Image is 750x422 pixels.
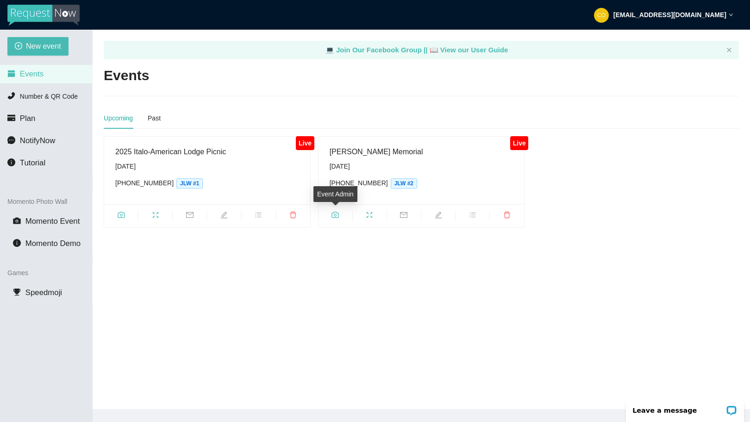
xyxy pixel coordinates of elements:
span: Momento Demo [25,239,81,248]
span: NotifyNow [20,136,55,145]
a: laptop Join Our Facebook Group || [325,46,430,54]
span: edit [207,211,241,221]
span: Momento Event [25,217,80,226]
strong: [EMAIL_ADDRESS][DOMAIN_NAME] [613,11,726,19]
span: edit [421,211,455,221]
span: laptop [430,46,438,54]
span: Number & QR Code [20,93,78,100]
span: info-circle [7,158,15,166]
div: [PHONE_NUMBER] [330,178,513,189]
span: message [7,136,15,144]
button: close [726,47,732,53]
span: credit-card [7,114,15,122]
div: [PHONE_NUMBER] [115,178,299,189]
span: trophy [13,288,21,296]
span: delete [276,211,310,221]
button: plus-circleNew event [7,37,69,56]
span: plus-circle [15,42,22,51]
span: delete [490,211,524,221]
span: camera [13,217,21,225]
div: Past [148,113,161,123]
img: RequestNow [7,5,80,26]
span: calendar [7,69,15,77]
span: info-circle [13,239,21,247]
span: mail [173,211,206,221]
div: Live [296,136,314,150]
a: laptop View our User Guide [430,46,508,54]
iframe: LiveChat chat widget [620,393,750,422]
span: down [729,13,733,17]
span: JLW #1 [176,178,203,189]
span: Plan [20,114,36,123]
img: 80ccb84ea51d40aec798d9c2fdf281a2 [594,8,609,23]
div: [DATE] [330,161,513,171]
span: Speedmoji [25,288,62,297]
div: 2025 Italo-American Lodge Picnic [115,146,299,157]
span: Tutorial [20,158,45,167]
span: New event [26,40,61,52]
span: JLW #2 [391,178,417,189]
div: Event Admin [313,186,357,202]
span: camera [319,211,352,221]
div: Live [510,136,528,150]
span: bars [456,211,489,221]
span: Events [20,69,44,78]
span: mail [387,211,421,221]
div: [DATE] [115,161,299,171]
div: Upcoming [104,113,133,123]
span: bars [241,211,275,221]
h2: Events [104,66,149,85]
span: fullscreen [353,211,387,221]
div: [PERSON_NAME] Memorial [330,146,513,157]
span: laptop [325,46,334,54]
span: phone [7,92,15,100]
span: camera [104,211,138,221]
span: fullscreen [138,211,172,221]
